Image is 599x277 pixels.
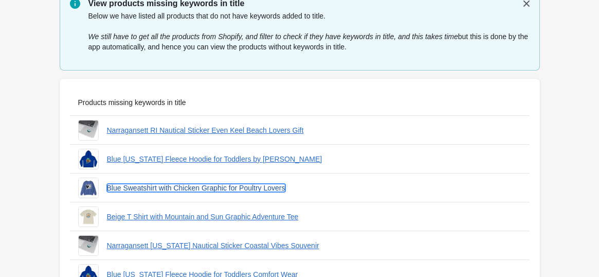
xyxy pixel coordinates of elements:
[107,213,299,221] a: Beige T Shirt with Mountain and Sun Graphic Adventure Tee
[88,11,530,21] p: Below we have listed all products that do not have keywords added to title.
[70,89,530,116] th: Products missing keywords in title
[88,32,458,41] i: We still have to get all the products from Shopify, and filter to check if they have keywords in ...
[107,241,319,250] a: Narragansett [US_STATE] Nautical Sticker Coastal Vibes Souvenir
[107,155,322,163] a: Blue [US_STATE] Fleece Hoodie for Toddlers by [PERSON_NAME]
[107,184,285,192] a: Blue Sweatshirt with Chicken Graphic for Poultry Lovers
[107,126,304,134] a: Narragansett RI Nautical Sticker Even Keel Beach Lovers Gift
[88,10,530,61] div: but this is done by the app automatically, and hence you can view the products without keywords i...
